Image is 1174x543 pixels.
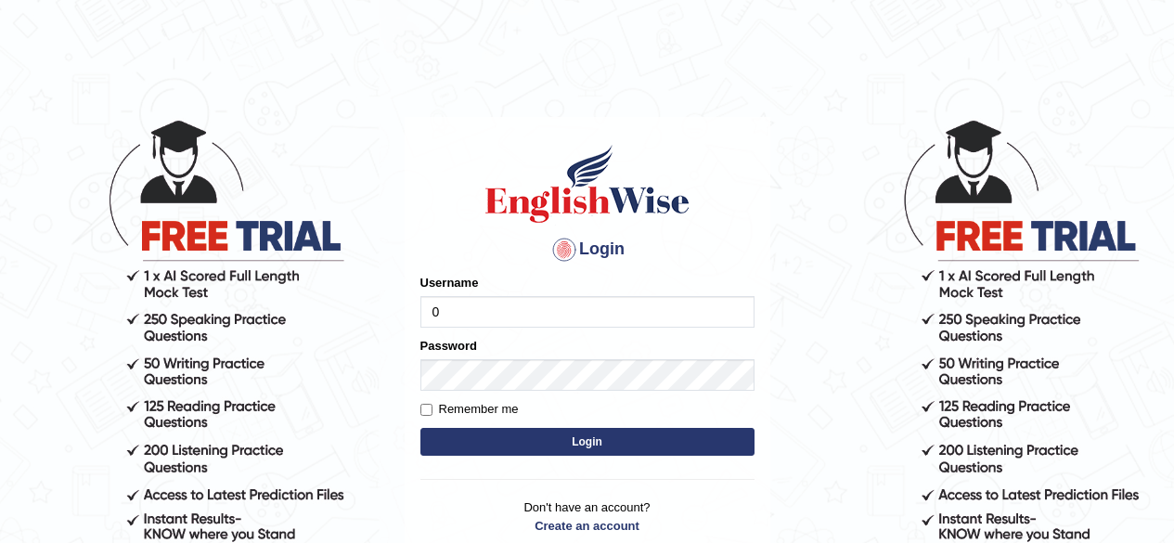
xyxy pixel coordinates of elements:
[420,428,755,456] button: Login
[420,235,755,265] h4: Login
[420,404,432,416] input: Remember me
[482,142,693,226] img: Logo of English Wise sign in for intelligent practice with AI
[420,337,477,355] label: Password
[420,517,755,535] a: Create an account
[420,274,479,291] label: Username
[420,400,519,419] label: Remember me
